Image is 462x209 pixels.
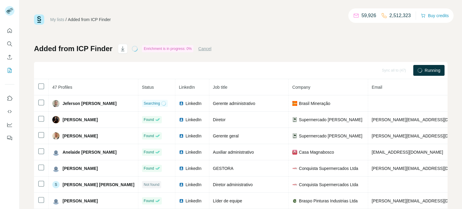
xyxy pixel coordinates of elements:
img: company-logo [292,166,297,171]
p: 59,926 [362,12,376,19]
img: company-logo [292,182,297,187]
span: LinkedIn [186,117,202,123]
span: Searching [144,101,160,106]
button: My lists [5,65,14,76]
span: LinkedIn [186,182,202,188]
span: Job title [213,85,227,90]
button: Dashboard [5,119,14,130]
span: GESTORA [213,166,233,171]
div: Added from ICP Finder [68,17,111,23]
img: LinkedIn logo [179,134,184,138]
span: Diretor administrativo [213,182,253,187]
span: Found [144,198,154,204]
img: Avatar [52,100,60,107]
img: Avatar [52,165,60,172]
span: Found [144,166,154,171]
span: [PERSON_NAME] [63,117,98,123]
img: LinkedIn logo [179,166,184,171]
p: 2,512,323 [390,12,411,19]
span: LinkedIn [179,85,195,90]
img: LinkedIn logo [179,198,184,203]
span: Running [425,67,440,73]
span: Anelaide [PERSON_NAME] [63,149,117,155]
span: Conquista Supermercados Ltda [299,165,358,171]
span: 47 Profiles [52,85,72,90]
span: LinkedIn [186,100,202,106]
span: Gerente geral [213,134,239,138]
span: LinkedIn [186,198,202,204]
img: company-logo [292,198,297,203]
button: Buy credits [421,11,449,20]
span: [PERSON_NAME] [63,198,98,204]
span: LinkedIn [186,149,202,155]
span: Not found [144,182,159,187]
img: Avatar [52,197,60,204]
span: LinkedIn [186,133,202,139]
span: [EMAIL_ADDRESS][DOMAIN_NAME] [372,150,443,155]
button: Use Surfe API [5,106,14,117]
img: company-logo [292,134,297,138]
span: Casa Magnabosco [299,149,334,155]
span: [PERSON_NAME] [PERSON_NAME] [63,182,134,188]
span: Jeferson [PERSON_NAME] [63,100,117,106]
span: [PERSON_NAME] [63,133,98,139]
span: Gerente administrativo [213,101,255,106]
button: Feedback [5,133,14,143]
img: company-logo [292,117,297,122]
a: My lists [50,17,64,22]
span: Supermercado [PERSON_NAME] [299,117,362,123]
img: LinkedIn logo [179,182,184,187]
span: Found [144,133,154,139]
span: LinkedIn [186,165,202,171]
img: company-logo [292,150,297,155]
button: Quick start [5,25,14,36]
img: Avatar [52,149,60,156]
div: S [52,181,60,188]
span: Email [372,85,382,90]
span: Braspo Pinturas Industrias Ltda [299,198,358,204]
button: Use Surfe on LinkedIn [5,93,14,104]
li: / [66,17,67,23]
span: Líder de equipe [213,198,242,203]
button: Enrich CSV [5,52,14,63]
img: LinkedIn logo [179,150,184,155]
button: Cancel [198,46,211,52]
button: Search [5,38,14,49]
span: Auxiliar administrativo [213,150,254,155]
img: Surfe Logo [34,14,44,25]
div: Enrichment is in progress: 0% [142,45,193,52]
span: Status [142,85,154,90]
img: LinkedIn logo [179,101,184,106]
img: Avatar [52,132,60,140]
span: Diretor [213,117,226,122]
img: company-logo [292,101,297,106]
span: Company [292,85,310,90]
img: LinkedIn logo [179,117,184,122]
span: Supermercado [PERSON_NAME] [299,133,362,139]
span: Conquista Supermercados Ltda [299,182,358,188]
span: [PERSON_NAME] [63,165,98,171]
h1: Added from ICP Finder [34,44,112,54]
img: Avatar [52,116,60,123]
span: Found [144,149,154,155]
span: Brasil Mineração [299,100,330,106]
span: Found [144,117,154,122]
